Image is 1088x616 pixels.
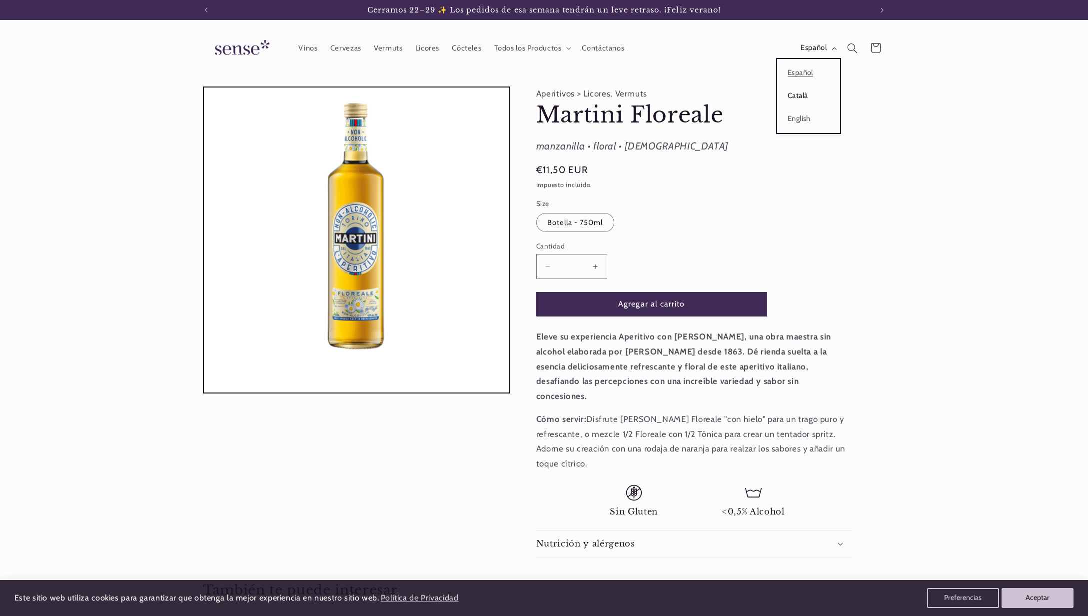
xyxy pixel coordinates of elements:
[576,37,631,59] a: Contáctanos
[536,163,588,177] span: €11,50 EUR
[841,36,864,59] summary: Búsqueda
[777,61,840,84] a: Español
[536,213,614,232] label: Botella - 750ml
[367,37,409,59] a: Vermuts
[536,292,767,316] button: Agregar al carrito
[582,43,624,53] span: Contáctanos
[536,412,851,471] p: Disfrute [PERSON_NAME] Floreale "con hielo" para un trago puro y refrescante, o mezcle 1/2 Florea...
[488,37,576,59] summary: Todos los Productos
[722,506,785,517] span: <0,5% Alcohol
[367,5,721,14] span: Cerramos 22–29 ✨ Los pedidos de esa semana tendrán un leve retraso. ¡Feliz verano!
[446,37,488,59] a: Cócteles
[14,593,379,602] span: Este sitio web utiliza cookies para garantizar que obtenga la mejor experiencia en nuestro sitio ...
[298,43,317,53] span: Vinos
[1002,588,1074,608] button: Aceptar
[379,589,460,607] a: Política de Privacidad (opens in a new tab)
[794,38,841,58] button: Español
[536,180,851,190] div: Impuesto incluido.
[536,241,767,251] label: Cantidad
[777,84,840,107] a: Català
[536,331,831,400] strong: Eleve su experiencia Aperitivo con [PERSON_NAME], una obra maestra sin alcohol elaborada por [PER...
[409,37,446,59] a: Licores
[777,107,840,130] a: English
[536,101,851,129] h1: Martini Floreale
[374,43,402,53] span: Vermuts
[330,43,361,53] span: Cervezas
[199,30,282,66] a: Sense
[536,86,851,557] product-info: Aperitivos > Licores, Vermuts
[927,588,999,608] button: Preferencias
[203,86,510,393] media-gallery: Visor de la galería
[536,530,851,557] summary: Nutrición y alérgenos
[292,37,324,59] a: Vinos
[610,506,658,517] span: Sin Gluten
[536,198,550,208] legend: Size
[536,538,635,549] h2: Nutrición y alérgenos
[203,34,278,62] img: Sense
[536,137,851,155] div: manzanilla • floral • [DEMOGRAPHIC_DATA]
[324,37,367,59] a: Cervezas
[801,42,827,53] span: Español
[536,414,587,424] strong: Cómo servir:
[494,43,562,53] span: Todos los Productos
[452,43,481,53] span: Cócteles
[415,43,439,53] span: Licores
